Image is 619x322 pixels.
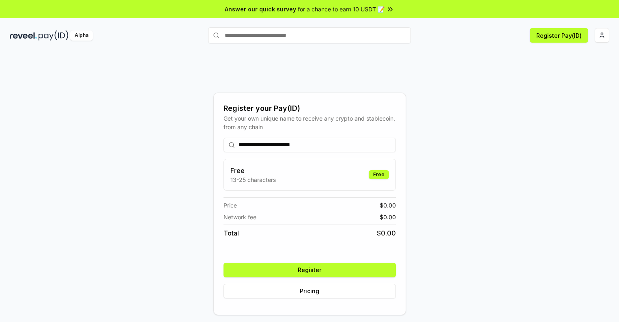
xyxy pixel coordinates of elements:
[224,228,239,238] span: Total
[380,201,396,210] span: $ 0.00
[224,201,237,210] span: Price
[70,30,93,41] div: Alpha
[224,284,396,298] button: Pricing
[230,166,276,175] h3: Free
[230,175,276,184] p: 13-25 characters
[377,228,396,238] span: $ 0.00
[224,114,396,131] div: Get your own unique name to receive any crypto and stablecoin, from any chain
[224,213,256,221] span: Network fee
[530,28,588,43] button: Register Pay(ID)
[298,5,385,13] span: for a chance to earn 10 USDT 📝
[225,5,296,13] span: Answer our quick survey
[224,263,396,277] button: Register
[380,213,396,221] span: $ 0.00
[369,170,389,179] div: Free
[10,30,37,41] img: reveel_dark
[224,103,396,114] div: Register your Pay(ID)
[39,30,69,41] img: pay_id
